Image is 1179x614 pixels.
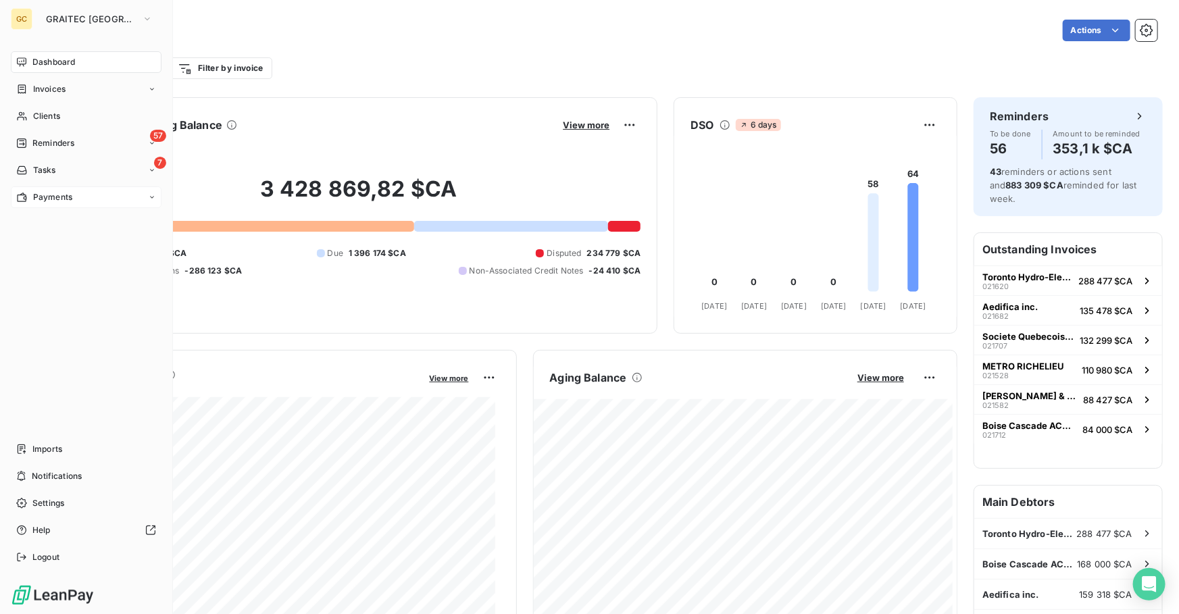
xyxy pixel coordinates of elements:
span: 159 318 $CA [1079,589,1132,600]
button: Filter by invoice [169,57,272,79]
h4: 56 [990,138,1031,159]
span: Help [32,524,51,536]
span: reminders or actions sent and reminded for last week. [990,166,1137,204]
span: 021682 [982,312,1009,320]
span: Aedifica inc. [982,589,1039,600]
span: Clients [33,110,60,122]
h6: Main Debtors [974,486,1162,518]
a: Help [11,519,161,541]
button: View more [426,372,473,384]
span: GRAITEC [GEOGRAPHIC_DATA] [46,14,136,24]
span: 43 [990,166,1001,177]
span: Due [328,247,343,259]
span: Toronto Hydro-Electric System Ltd. [982,272,1073,282]
h6: DSO [691,117,713,133]
span: 021707 [982,342,1007,350]
span: 110 980 $CA [1082,365,1132,376]
span: Tasks [33,164,56,176]
span: -24 410 $CA [589,265,641,277]
span: Amount to be reminded [1053,130,1140,138]
span: 288 477 $CA [1076,528,1132,539]
h4: 353,1 k $CA [1053,138,1140,159]
button: View more [559,119,613,131]
tspan: [DATE] [901,301,926,311]
span: Non-Associated Credit Notes [470,265,584,277]
span: Logout [32,551,59,563]
button: [PERSON_NAME] & Associates Ltd02158288 427 $CA [974,384,1162,414]
div: GC [11,8,32,30]
h6: Outstanding Invoices [974,233,1162,265]
span: 168 000 $CA [1077,559,1132,569]
span: 021528 [982,372,1009,380]
tspan: [DATE] [702,301,728,311]
span: 021582 [982,401,1009,409]
h6: Reminders [990,108,1049,124]
span: Disputed [547,247,581,259]
span: View more [563,120,609,130]
span: Dashboard [32,56,75,68]
tspan: [DATE] [742,301,768,311]
span: 7 [154,157,166,169]
span: Toronto Hydro-Electric System Ltd. [982,528,1076,539]
span: 84 000 $CA [1082,424,1132,435]
span: 135 478 $CA [1080,305,1132,316]
span: Notifications [32,470,82,482]
span: 234 779 $CA [587,247,641,259]
span: METRO RICHELIEU [982,361,1064,372]
button: Societe Quebecoise des Infrastructures021707132 299 $CA [974,325,1162,355]
button: Boise Cascade ACCOUNT PAYABLE02171284 000 $CA [974,414,1162,444]
span: 883 309 $CA [1005,180,1063,190]
span: View more [430,374,469,383]
button: Actions [1063,20,1130,41]
span: 132 299 $CA [1080,335,1132,346]
tspan: [DATE] [781,301,807,311]
span: Boise Cascade ACCOUNT PAYABLE [982,420,1077,431]
tspan: [DATE] [861,301,886,311]
span: -286 123 $CA [184,265,242,277]
span: To be done [990,130,1031,138]
div: Open Intercom Messenger [1133,568,1165,600]
span: Monthly Revenue [76,383,420,397]
span: 021712 [982,431,1006,439]
h2: 3 428 869,82 $CA [76,176,641,216]
span: Settings [32,497,64,509]
span: 88 427 $CA [1083,394,1132,405]
tspan: [DATE] [821,301,847,311]
button: View more [853,372,908,384]
span: Societe Quebecoise des Infrastructures [982,331,1074,342]
span: [PERSON_NAME] & Associates Ltd [982,390,1078,401]
span: Invoices [33,83,66,95]
span: Aedifica inc. [982,301,1038,312]
span: 6 days [736,119,781,131]
span: Boise Cascade ACCOUNT PAYABLE [982,559,1077,569]
img: Logo LeanPay [11,584,95,606]
span: Payments [33,191,72,203]
span: 57 [150,130,166,142]
span: View more [857,372,904,383]
span: Imports [32,443,62,455]
span: Reminders [32,137,74,149]
span: 021620 [982,282,1009,290]
span: 1 396 174 $CA [349,247,406,259]
span: 288 477 $CA [1078,276,1132,286]
button: Toronto Hydro-Electric System Ltd.021620288 477 $CA [974,265,1162,295]
button: Aedifica inc.021682135 478 $CA [974,295,1162,325]
h6: Aging Balance [550,369,627,386]
button: METRO RICHELIEU021528110 980 $CA [974,355,1162,384]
